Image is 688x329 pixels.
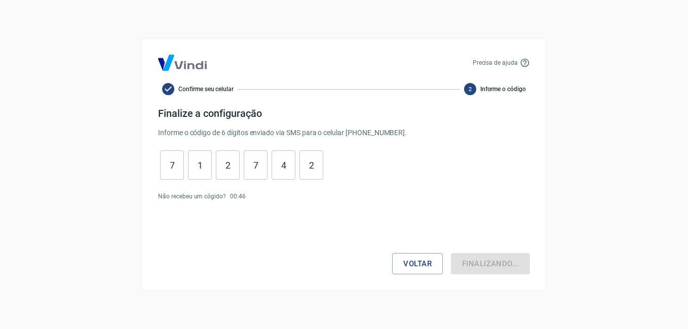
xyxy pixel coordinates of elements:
p: 00 : 46 [230,192,246,201]
p: Não recebeu um cógido? [158,192,226,201]
button: Voltar [392,253,443,274]
p: Informe o código de 6 dígitos enviado via SMS para o celular [PHONE_NUMBER] . [158,128,530,138]
p: Precisa de ajuda [473,58,518,67]
h4: Finalize a configuração [158,107,530,119]
span: Confirme seu celular [178,85,234,94]
text: 2 [469,86,472,93]
img: Logo Vind [158,55,207,71]
span: Informe o código [480,85,526,94]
